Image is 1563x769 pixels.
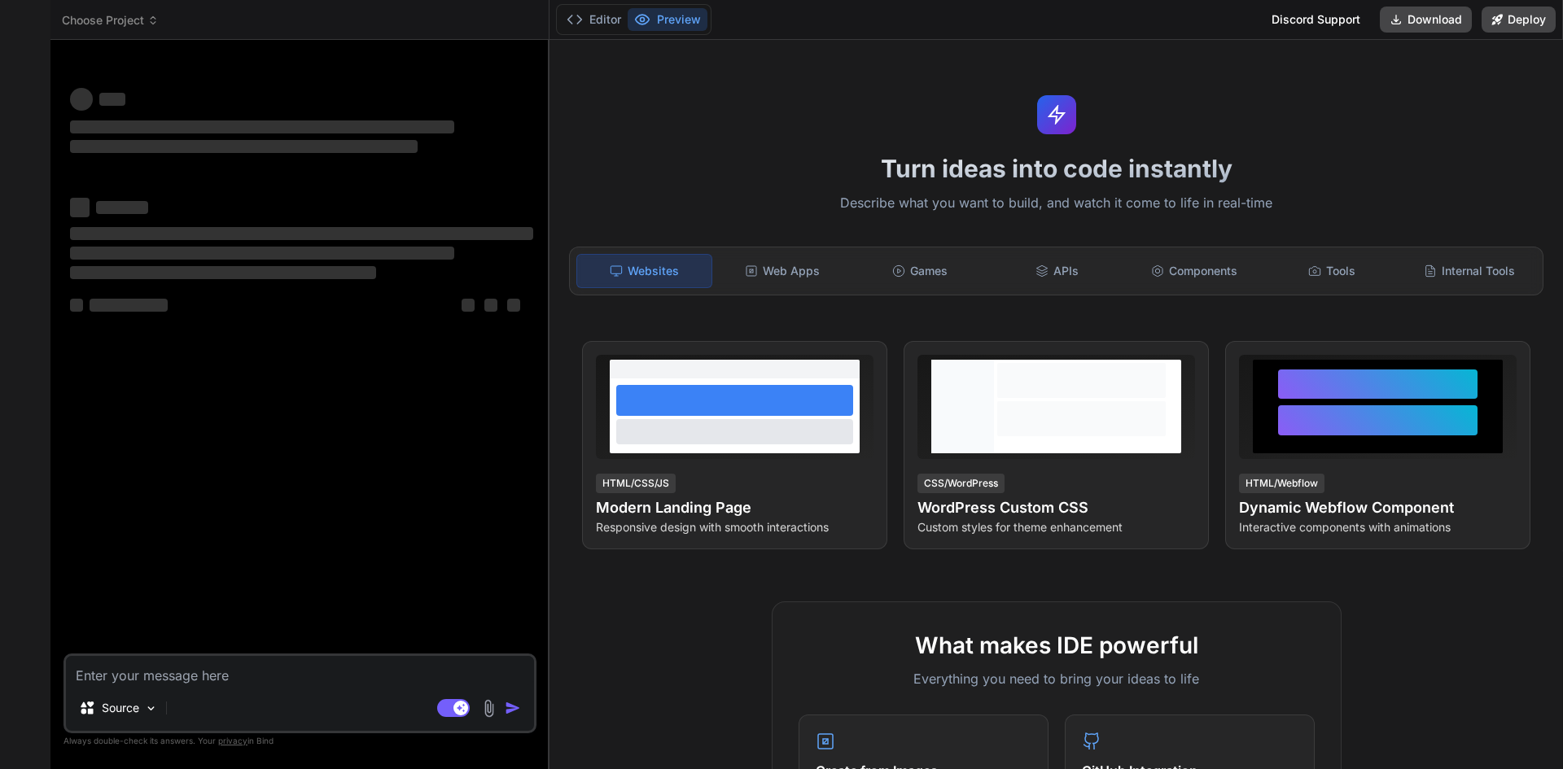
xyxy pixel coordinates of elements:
p: Describe what you want to build, and watch it come to life in real-time [559,193,1553,214]
span: privacy [218,736,247,745]
div: Discord Support [1262,7,1370,33]
p: Source [102,700,139,716]
span: Choose Project [62,12,159,28]
span: ‌ [70,266,376,279]
div: CSS/WordPress [917,474,1005,493]
div: Games [853,254,987,288]
h2: What makes IDE powerful [799,628,1315,662]
span: ‌ [70,198,90,217]
span: ‌ [484,299,497,312]
div: APIs [990,254,1124,288]
div: Web Apps [716,254,850,288]
span: ‌ [96,201,148,214]
span: ‌ [507,299,520,312]
p: Always double-check its answers. Your in Bind [63,733,536,749]
p: Responsive design with smooth interactions [596,519,873,535]
div: Tools [1265,254,1399,288]
h4: Dynamic Webflow Component [1239,496,1517,519]
div: Components [1127,254,1262,288]
button: Deploy [1482,7,1556,33]
button: Editor [560,8,628,31]
button: Download [1380,7,1472,33]
div: Websites [576,254,712,288]
span: ‌ [90,299,168,312]
span: ‌ [462,299,475,312]
div: Internal Tools [1402,254,1536,288]
p: Interactive components with animations [1239,519,1517,535]
span: ‌ [70,299,83,312]
span: ‌ [70,88,93,111]
img: attachment [479,699,498,718]
span: ‌ [70,140,418,153]
img: Pick Models [144,701,158,715]
h4: Modern Landing Page [596,496,873,519]
span: ‌ [70,227,533,240]
span: ‌ [70,247,454,260]
p: Everything you need to bring your ideas to life [799,669,1315,688]
span: ‌ [99,93,125,106]
div: HTML/Webflow [1239,474,1324,493]
span: ‌ [70,120,454,133]
div: HTML/CSS/JS [596,474,676,493]
button: Preview [628,8,707,31]
h4: WordPress Custom CSS [917,496,1195,519]
img: icon [505,700,521,716]
p: Custom styles for theme enhancement [917,519,1195,535]
h1: Turn ideas into code instantly [559,154,1553,183]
